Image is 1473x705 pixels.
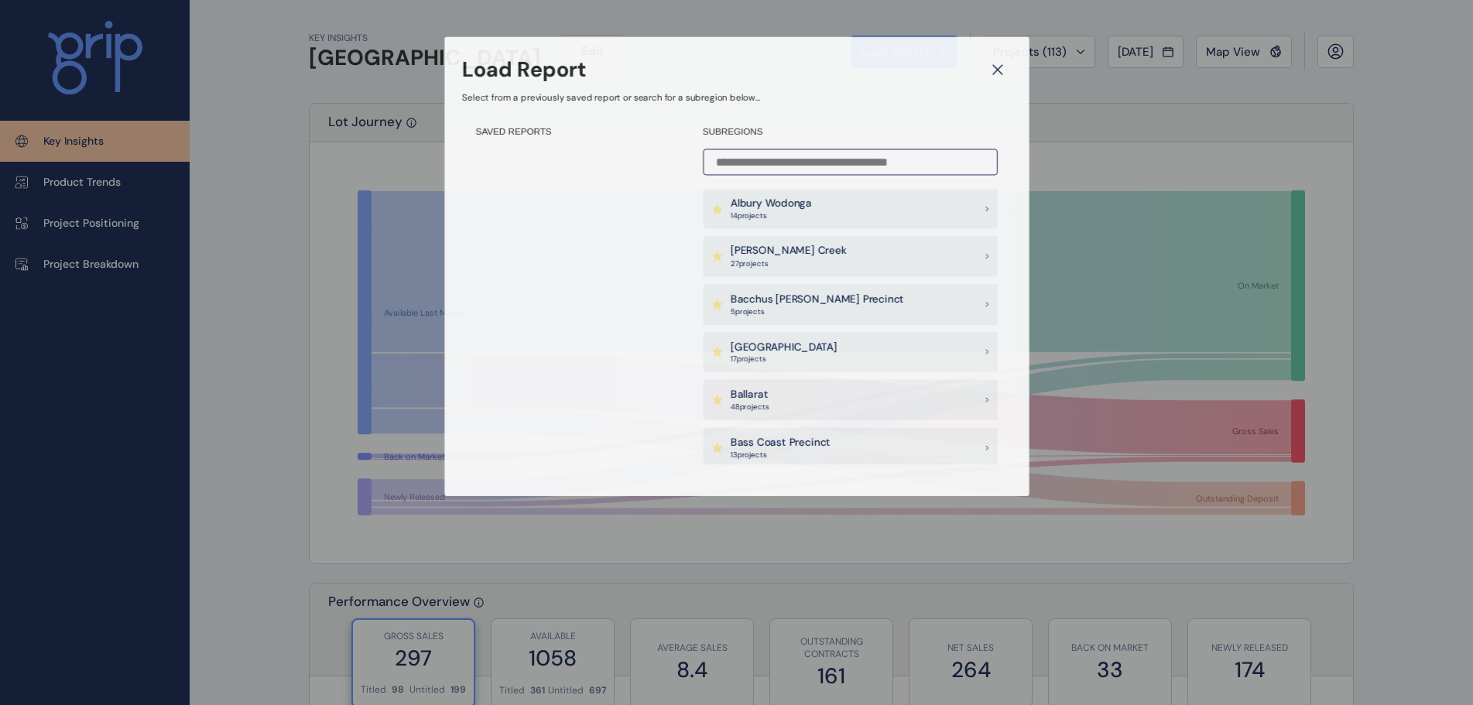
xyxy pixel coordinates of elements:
h3: Load Report [462,55,586,84]
p: 5 project s [731,306,904,317]
p: [PERSON_NAME] Creek [731,244,847,258]
p: Bacchus [PERSON_NAME] Precinct [731,292,904,306]
p: 48 project s [731,402,769,412]
h4: SAVED REPORTS [476,125,690,138]
p: Bass Coast Precinct [731,435,831,450]
p: 14 project s [731,210,812,221]
p: Ballarat [731,387,769,402]
p: 27 project s [731,258,847,269]
h4: SUBREGIONS [703,125,998,138]
p: 13 project s [731,450,831,460]
p: Select from a previously saved report or search for a subregion below... [462,92,1011,104]
p: 17 project s [731,354,838,365]
p: [GEOGRAPHIC_DATA] [731,340,838,354]
p: Albury Wodonga [731,196,812,210]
